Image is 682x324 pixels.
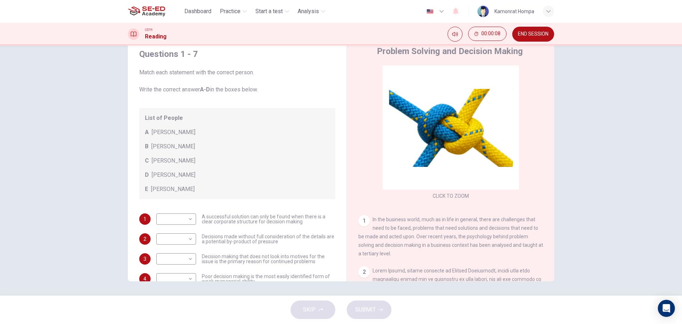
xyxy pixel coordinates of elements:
[152,156,195,165] span: [PERSON_NAME]
[494,7,534,16] div: Kamonrat Hompa
[220,7,240,16] span: Practice
[151,142,195,151] span: [PERSON_NAME]
[518,31,548,37] span: END SESSION
[145,156,149,165] span: C
[145,32,167,41] h1: Reading
[144,217,146,222] span: 1
[139,68,335,94] span: Match each statement with the correct person. Write the correct answer in the boxes below.
[145,142,148,151] span: B
[151,185,195,193] span: [PERSON_NAME]
[152,171,195,179] span: [PERSON_NAME]
[128,4,165,18] img: SE-ED Academy logo
[182,5,214,18] button: Dashboard
[477,6,489,17] img: Profile picture
[217,5,250,18] button: Practice
[145,128,149,137] span: A
[481,31,500,37] span: 00:00:08
[152,128,195,137] span: [PERSON_NAME]
[468,27,507,41] button: 00:00:08
[658,300,675,317] div: Open Intercom Messenger
[144,237,146,241] span: 2
[377,46,523,57] h4: Problem Solving and Decision Making
[512,27,554,42] button: END SESSION
[145,27,152,32] span: CEFR
[145,171,149,179] span: D
[468,27,507,42] div: Hide
[426,9,434,14] img: en
[202,254,335,264] span: Decision making that does not look into motives for the issue is the primary reason for continued...
[145,114,330,122] span: List of People
[358,266,370,278] div: 2
[184,7,211,16] span: Dashboard
[202,274,335,284] span: Poor decision making is the most easily identified form of weak managerial ability
[144,276,146,281] span: 4
[255,7,283,16] span: Start a test
[202,234,335,244] span: Decisions made without full consideration of the details are a potential by-product of pressure
[253,5,292,18] button: Start a test
[128,4,182,18] a: SE-ED Academy logo
[202,214,335,224] span: A successful solution can only be found when there is a clear corporate structure for decision ma...
[295,5,328,18] button: Analysis
[358,217,543,256] span: In the business world, much as in life in general, there are challenges that need to be faced, pr...
[200,86,210,93] b: A-D
[145,185,148,193] span: E
[144,256,146,261] span: 3
[139,48,335,60] h4: Questions 1 - 7
[358,215,370,227] div: 1
[298,7,319,16] span: Analysis
[448,27,462,42] div: Mute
